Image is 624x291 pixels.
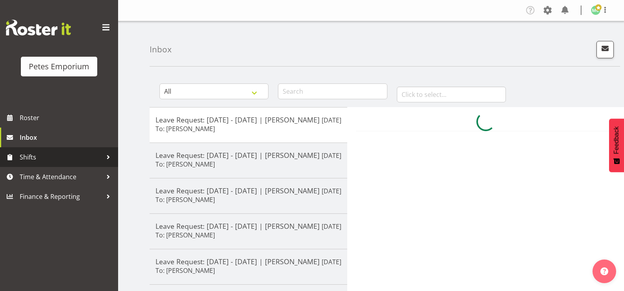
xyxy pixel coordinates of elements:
[609,119,624,172] button: Feedback - Show survey
[156,257,341,266] h5: Leave Request: [DATE] - [DATE] | [PERSON_NAME]
[20,191,102,202] span: Finance & Reporting
[20,112,114,124] span: Roster
[156,115,341,124] h5: Leave Request: [DATE] - [DATE] | [PERSON_NAME]
[29,61,89,72] div: Petes Emporium
[156,160,215,168] h6: To: [PERSON_NAME]
[322,257,341,267] p: [DATE]
[156,151,341,159] h5: Leave Request: [DATE] - [DATE] | [PERSON_NAME]
[156,196,215,204] h6: To: [PERSON_NAME]
[397,87,506,102] input: Click to select...
[156,222,341,230] h5: Leave Request: [DATE] - [DATE] | [PERSON_NAME]
[20,171,102,183] span: Time & Attendance
[156,125,215,133] h6: To: [PERSON_NAME]
[591,6,600,15] img: melissa-cowen2635.jpg
[150,45,172,54] h4: Inbox
[278,83,387,99] input: Search
[20,151,102,163] span: Shifts
[6,20,71,35] img: Rosterit website logo
[322,115,341,125] p: [DATE]
[156,267,215,274] h6: To: [PERSON_NAME]
[600,267,608,275] img: help-xxl-2.png
[322,186,341,196] p: [DATE]
[322,222,341,231] p: [DATE]
[20,132,114,143] span: Inbox
[156,186,341,195] h5: Leave Request: [DATE] - [DATE] | [PERSON_NAME]
[322,151,341,160] p: [DATE]
[156,231,215,239] h6: To: [PERSON_NAME]
[613,126,620,154] span: Feedback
